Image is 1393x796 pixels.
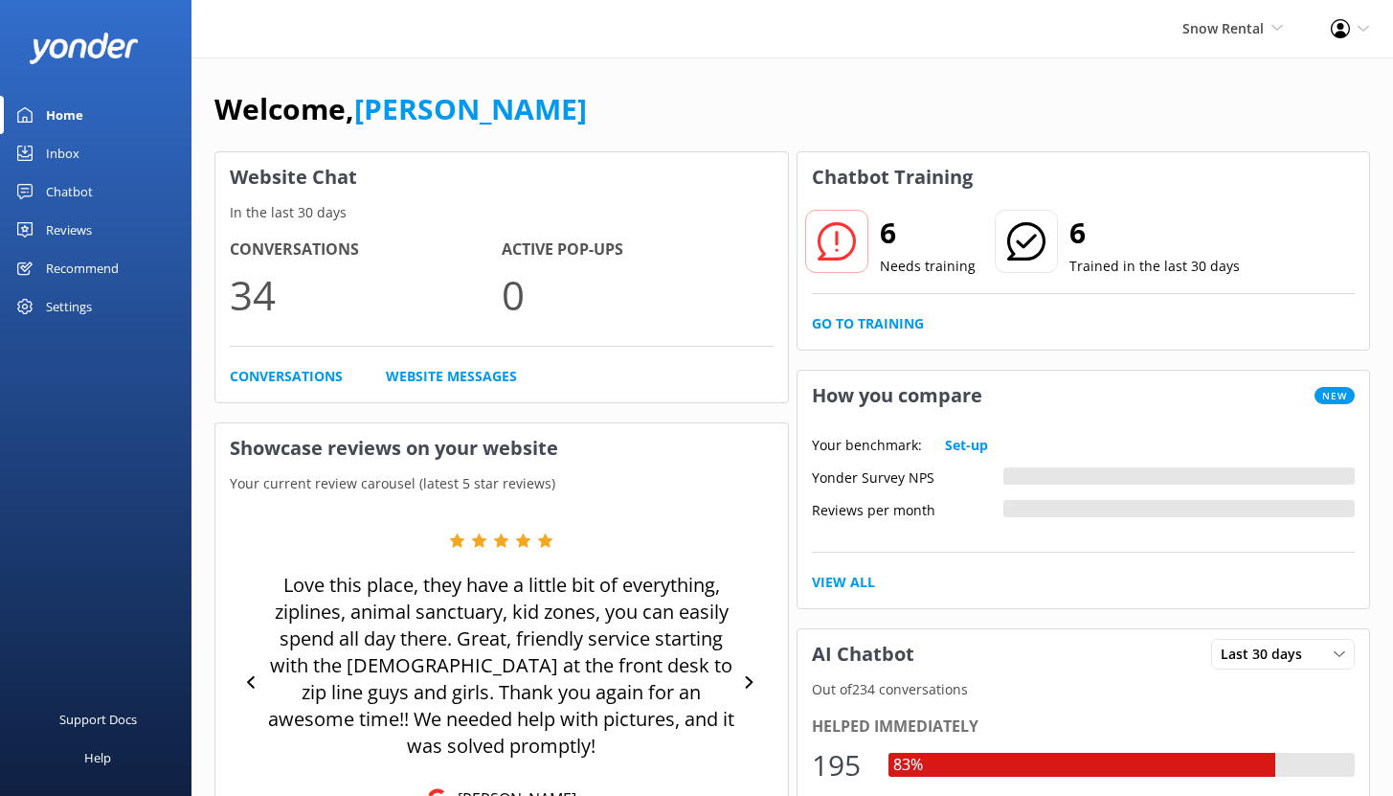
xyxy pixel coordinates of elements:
[29,33,139,64] img: yonder-white-logo.png
[812,715,1356,739] div: Helped immediately
[215,152,788,202] h3: Website Chat
[812,500,1003,517] div: Reviews per month
[46,287,92,326] div: Settings
[1069,210,1240,256] h2: 6
[46,96,83,134] div: Home
[46,249,119,287] div: Recommend
[46,134,79,172] div: Inbox
[214,86,587,132] h1: Welcome,
[945,435,988,456] a: Set-up
[230,238,502,262] h4: Conversations
[812,467,1003,485] div: Yonder Survey NPS
[1221,644,1314,665] span: Last 30 days
[230,366,343,387] a: Conversations
[215,202,788,223] p: In the last 30 days
[215,473,788,494] p: Your current review carousel (latest 5 star reviews)
[1069,256,1240,277] p: Trained in the last 30 days
[812,572,875,593] a: View All
[215,423,788,473] h3: Showcase reviews on your website
[502,262,774,327] p: 0
[59,700,137,739] div: Support Docs
[812,742,869,788] div: 195
[798,152,987,202] h3: Chatbot Training
[230,262,502,327] p: 34
[880,210,976,256] h2: 6
[812,435,922,456] p: Your benchmark:
[502,238,774,262] h4: Active Pop-ups
[1182,19,1264,37] span: Snow Rental
[46,172,93,211] div: Chatbot
[1314,387,1355,404] span: New
[84,739,111,777] div: Help
[798,371,997,421] h3: How you compare
[880,256,976,277] p: Needs training
[46,211,92,249] div: Reviews
[354,89,587,128] a: [PERSON_NAME]
[798,629,929,679] h3: AI Chatbot
[812,313,924,334] a: Go to Training
[267,572,735,760] p: Love this place, they have a little bit of everything, ziplines, animal sanctuary, kid zones, you...
[386,366,517,387] a: Website Messages
[888,753,928,778] div: 83%
[798,679,1370,700] p: Out of 234 conversations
